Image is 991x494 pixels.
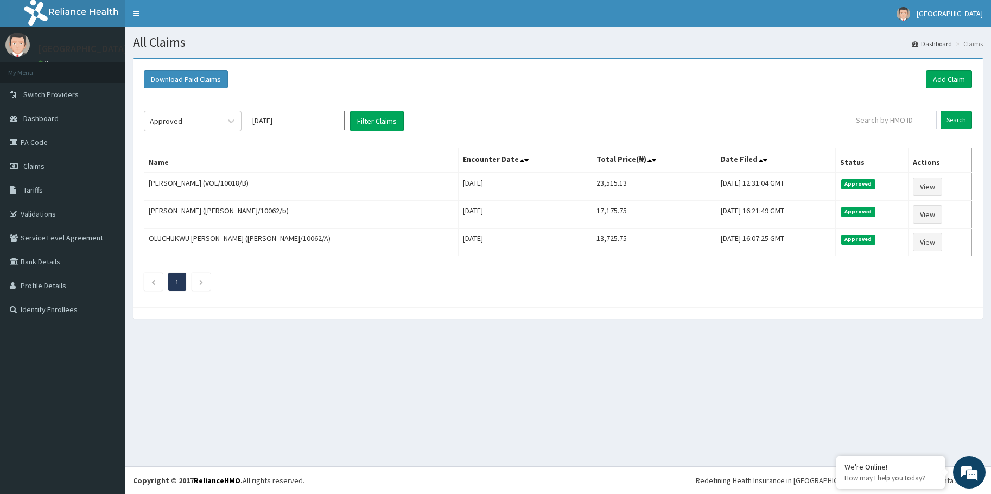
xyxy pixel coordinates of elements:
a: Previous page [151,277,156,287]
div: We're Online! [844,462,937,472]
th: Status [836,148,909,173]
div: Approved [150,116,182,126]
span: Approved [841,207,875,217]
span: Dashboard [23,113,59,123]
a: View [913,205,942,224]
img: User Image [897,7,910,21]
input: Select Month and Year [247,111,345,130]
button: Download Paid Claims [144,70,228,88]
p: [GEOGRAPHIC_DATA] [38,44,128,54]
span: Tariffs [23,185,43,195]
span: Approved [841,235,875,244]
button: Filter Claims [350,111,404,131]
a: Next page [199,277,204,287]
th: Actions [909,148,972,173]
th: Name [144,148,459,173]
span: Switch Providers [23,90,79,99]
td: [DATE] [458,173,592,201]
h1: All Claims [133,35,983,49]
td: [PERSON_NAME] (VOL/10018/B) [144,173,459,201]
a: View [913,178,942,196]
a: RelianceHMO [194,476,240,485]
input: Search by HMO ID [849,111,937,129]
td: [DATE] [458,229,592,256]
li: Claims [953,39,983,48]
td: [PERSON_NAME] ([PERSON_NAME]/10062/b) [144,201,459,229]
footer: All rights reserved. [125,466,991,494]
span: Approved [841,179,875,189]
th: Total Price(₦) [592,148,716,173]
a: Page 1 is your current page [175,277,179,287]
img: User Image [5,33,30,57]
td: OLUCHUKWU [PERSON_NAME] ([PERSON_NAME]/10062/A) [144,229,459,256]
span: [GEOGRAPHIC_DATA] [917,9,983,18]
th: Date Filed [716,148,835,173]
td: 23,515.13 [592,173,716,201]
input: Search [941,111,972,129]
td: 13,725.75 [592,229,716,256]
a: View [913,233,942,251]
a: Dashboard [912,39,952,48]
strong: Copyright © 2017 . [133,476,243,485]
td: [DATE] 16:21:49 GMT [716,201,835,229]
td: [DATE] [458,201,592,229]
span: Claims [23,161,45,171]
p: How may I help you today? [844,473,937,483]
td: 17,175.75 [592,201,716,229]
div: Redefining Heath Insurance in [GEOGRAPHIC_DATA] using Telemedicine and Data Science! [696,475,983,486]
td: [DATE] 16:07:25 GMT [716,229,835,256]
td: [DATE] 12:31:04 GMT [716,173,835,201]
a: Add Claim [926,70,972,88]
th: Encounter Date [458,148,592,173]
a: Online [38,59,64,67]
